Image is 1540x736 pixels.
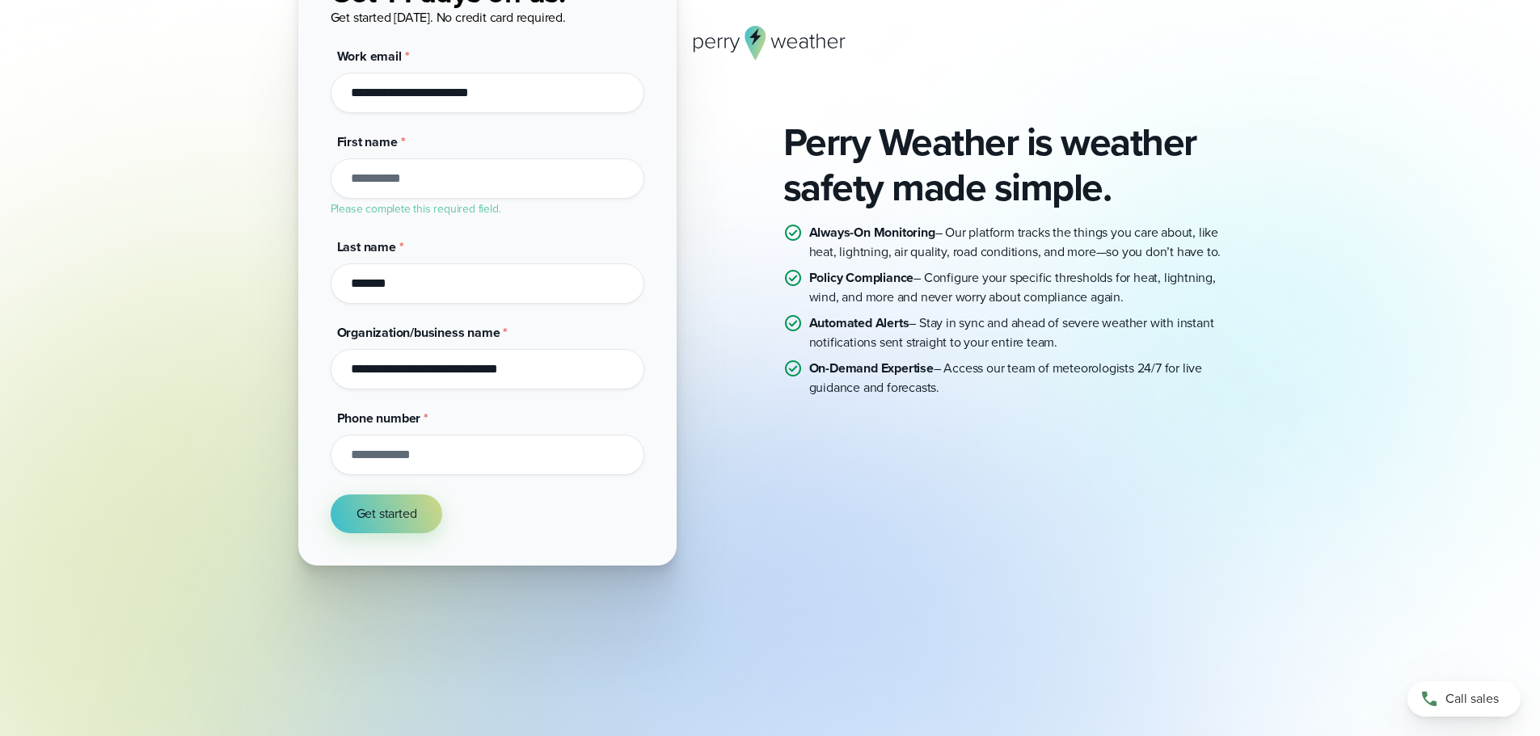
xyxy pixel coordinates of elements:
[809,313,909,332] strong: Automated Alerts
[809,223,1243,262] p: – Our platform tracks the things you care about, like heat, lightning, air quality, road conditio...
[337,323,500,342] span: Organization/business name
[1407,681,1521,717] a: Call sales
[357,504,417,524] span: Get started
[809,313,1243,352] p: – Stay in sync and ahead of severe weather with instant notifications sent straight to your entir...
[331,200,501,217] label: Please complete this required field.
[809,359,934,377] strong: On-Demand Expertise
[809,268,914,287] strong: Policy Compliance
[331,494,443,533] button: Get started
[809,268,1243,307] p: – Configure your specific thresholds for heat, lightning, wind, and more and never worry about co...
[337,132,398,151] span: First name
[1445,689,1499,709] span: Call sales
[337,409,421,427] span: Phone number
[809,223,935,242] strong: Always-On Monitoring
[783,120,1243,210] h1: Perry Weather is weather safety made simple.
[331,8,566,27] span: Get started [DATE]. No credit card required.
[337,238,396,256] span: Last name
[809,359,1243,397] p: – Access our team of meteorologists 24/7 for live guidance and forecasts.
